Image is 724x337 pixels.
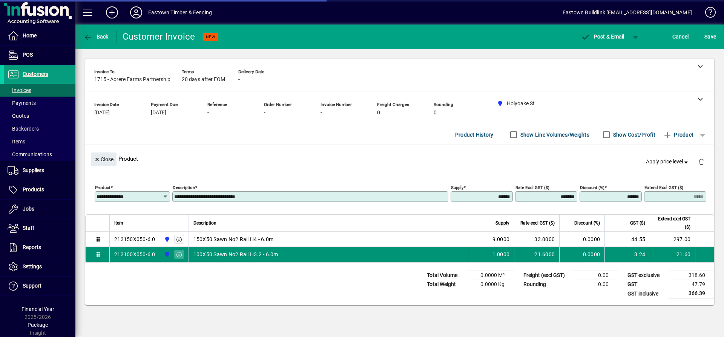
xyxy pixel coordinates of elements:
[669,280,714,289] td: 47.79
[559,247,604,262] td: 0.0000
[124,6,148,19] button: Profile
[594,34,597,40] span: P
[574,219,600,227] span: Discount (%)
[644,185,683,190] mat-label: Extend excl GST ($)
[114,251,155,258] div: 213100X050-6.0
[75,30,117,43] app-page-header-button: Back
[468,280,514,289] td: 0.0000 Kg
[451,185,463,190] mat-label: Supply
[643,155,693,169] button: Apply price level
[193,251,278,258] span: 100X50 Sawn No2 Rail H3.2 - 6.0m
[650,247,695,262] td: 21.60
[94,110,110,116] span: [DATE]
[85,145,714,172] div: Product
[4,135,75,148] a: Items
[377,110,380,116] span: 0
[23,71,48,77] span: Customers
[162,235,171,243] span: Holyoake St
[23,283,41,289] span: Support
[669,271,714,280] td: 318.60
[692,152,710,171] button: Delete
[4,84,75,97] a: Invoices
[207,110,209,116] span: -
[580,185,604,190] mat-label: Discount (%)
[572,280,618,289] td: 0.00
[646,158,690,166] span: Apply price level
[670,30,691,43] button: Cancel
[520,219,555,227] span: Rate excl GST ($)
[4,277,75,295] a: Support
[4,257,75,276] a: Settings
[81,30,110,43] button: Back
[23,52,33,58] span: POS
[581,34,624,40] span: ost & Email
[89,155,118,162] app-page-header-button: Close
[23,244,41,250] span: Reports
[28,322,48,328] span: Package
[238,77,240,83] span: -
[624,271,669,280] td: GST exclusive
[114,219,123,227] span: Item
[563,6,692,18] div: Eastown Buildlink [EMAIL_ADDRESS][DOMAIN_NAME]
[672,31,689,43] span: Cancel
[452,128,497,142] button: Product History
[495,219,509,227] span: Supply
[492,235,510,243] span: 9.0000
[423,280,468,289] td: Total Weight
[8,126,39,132] span: Backorders
[572,271,618,280] td: 0.00
[4,219,75,238] a: Staff
[520,271,572,280] td: Freight (excl GST)
[4,109,75,122] a: Quotes
[704,34,707,40] span: S
[114,235,155,243] div: 213150X050-6.0
[91,152,117,166] button: Close
[8,138,25,145] span: Items
[173,185,195,190] mat-label: Description
[604,232,650,247] td: 44.55
[692,158,710,165] app-page-header-button: Delete
[519,235,555,243] div: 33.0000
[21,306,54,312] span: Financial Year
[515,185,549,190] mat-label: Rate excl GST ($)
[699,2,715,26] a: Knowledge Base
[8,87,31,93] span: Invoices
[162,250,171,259] span: Holyoake St
[23,186,44,192] span: Products
[4,180,75,199] a: Products
[23,263,42,269] span: Settings
[519,131,589,138] label: Show Line Volumes/Weights
[95,185,110,190] mat-label: Product
[4,46,75,65] a: POS
[148,6,212,18] div: Eastown Timber & Fencing
[23,206,34,212] span: Jobs
[123,31,195,43] div: Customer Invoice
[659,128,697,142] button: Product
[4,122,75,135] a: Backorders
[4,238,75,257] a: Reports
[655,215,690,231] span: Extend excl GST ($)
[8,113,29,119] span: Quotes
[434,110,437,116] span: 0
[612,131,655,138] label: Show Cost/Profit
[182,77,225,83] span: 20 days after EOM
[100,6,124,19] button: Add
[4,161,75,180] a: Suppliers
[519,251,555,258] div: 21.6000
[321,110,322,116] span: -
[23,225,34,231] span: Staff
[151,110,166,116] span: [DATE]
[577,30,628,43] button: Post & Email
[193,219,216,227] span: Description
[604,247,650,262] td: 3.24
[94,77,170,83] span: 1715 - Aorere Farms Partnership
[83,34,109,40] span: Back
[4,200,75,219] a: Jobs
[8,151,52,157] span: Communications
[468,271,514,280] td: 0.0000 M³
[630,219,645,227] span: GST ($)
[23,167,44,173] span: Suppliers
[455,129,494,141] span: Product History
[650,232,695,247] td: 297.00
[559,232,604,247] td: 0.0000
